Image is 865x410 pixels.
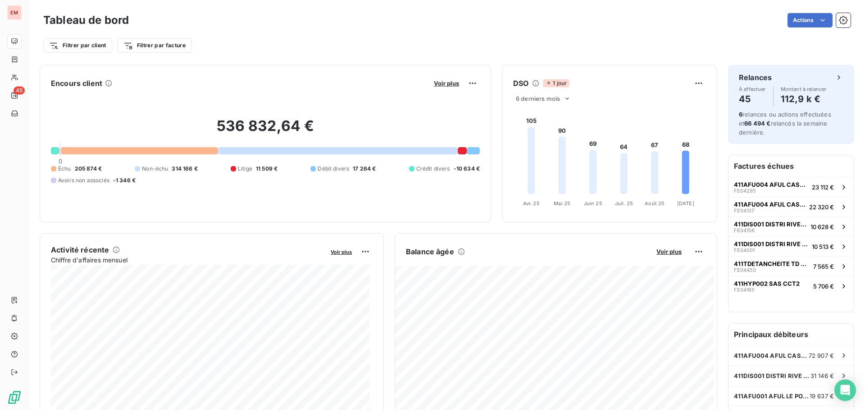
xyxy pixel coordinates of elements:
[43,38,112,53] button: Filtrer par client
[172,165,197,173] span: 314 166 €
[781,86,827,92] span: Montant à relancer
[728,276,854,296] button: 411HYP002 SAS CCT2FE041655 706 €
[7,5,22,20] div: EM
[58,165,71,173] span: Échu
[58,176,109,185] span: Avoirs non associés
[353,165,376,173] span: 17 264 €
[615,200,633,207] tspan: Juil. 25
[734,392,810,400] span: 411AFU001 AFUL LE PORT SACRE COEUR
[14,86,25,95] span: 45
[728,236,854,256] button: 411DIS001 DISTRI RIVE GAUCHEFE0400110 513 €
[734,248,755,253] span: FE04001
[523,200,540,207] tspan: Avr. 25
[728,177,854,197] button: 411AFU004 AFUL CASABONAFE0429523 112 €
[728,155,854,177] h6: Factures échues
[734,181,808,188] span: 411AFU004 AFUL CASABONA
[406,246,454,257] h6: Balance âgée
[744,120,770,127] span: 66 494 €
[59,158,62,165] span: 0
[75,165,102,173] span: 205 874 €
[118,38,191,53] button: Filtrer par facture
[654,248,684,256] button: Voir plus
[812,243,834,250] span: 10 513 €
[734,188,756,194] span: FE04295
[677,200,694,207] tspan: [DATE]
[516,95,560,102] span: 6 derniers mois
[51,244,109,255] h6: Activité récente
[739,111,831,136] span: relances ou actions effectuées et relancés la semaine dernière.
[238,165,252,173] span: Litige
[734,267,756,273] span: FE04450
[781,92,827,106] h4: 112,9 k €
[734,208,754,213] span: FE04137
[739,111,742,118] span: 6
[728,324,854,345] h6: Principaux débiteurs
[810,223,834,230] span: 10 628 €
[142,165,168,173] span: Non-échu
[810,392,834,400] span: 19 637 €
[728,216,854,236] button: 411DIS001 DISTRI RIVE GAUCHEFE0415610 628 €
[739,92,766,106] h4: 45
[734,221,807,228] span: 411DIS001 DISTRI RIVE GAUCHE
[454,165,480,173] span: -10 634 €
[543,79,569,87] span: 1 jour
[328,248,355,256] button: Voir plus
[734,372,810,379] span: 411DIS001 DISTRI RIVE GAUCHE
[331,249,352,255] span: Voir plus
[739,86,766,92] span: À effectuer
[813,263,834,270] span: 7 565 €
[51,255,324,265] span: Chiffre d'affaires mensuel
[43,12,129,28] h3: Tableau de bord
[656,248,682,255] span: Voir plus
[788,13,833,27] button: Actions
[809,203,834,211] span: 22 320 €
[7,390,22,405] img: Logo LeanPay
[113,176,136,185] span: -1 346 €
[734,228,755,233] span: FE04156
[584,200,602,207] tspan: Juin 25
[554,200,570,207] tspan: Mai 25
[431,79,462,87] button: Voir plus
[834,379,856,401] div: Open Intercom Messenger
[810,372,834,379] span: 31 146 €
[416,165,450,173] span: Crédit divers
[734,240,808,248] span: 411DIS001 DISTRI RIVE GAUCHE
[318,165,349,173] span: Débit divers
[728,197,854,216] button: 411AFU004 AFUL CASABONAFE0413722 320 €
[813,283,834,290] span: 5 706 €
[645,200,665,207] tspan: Août 25
[434,80,459,87] span: Voir plus
[734,280,800,287] span: 411HYP002 SAS CCT2
[513,78,528,89] h6: DSO
[734,260,810,267] span: 411TDETANCHEITE TD ETANCHEITE
[739,72,772,83] h6: Relances
[51,117,480,144] h2: 536 832,64 €
[812,184,834,191] span: 23 112 €
[809,352,834,359] span: 72 907 €
[734,287,755,293] span: FE04165
[51,78,102,89] h6: Encours client
[256,165,278,173] span: 11 509 €
[734,352,809,359] span: 411AFU004 AFUL CASABONA
[728,256,854,276] button: 411TDETANCHEITE TD ETANCHEITEFE044507 565 €
[734,201,806,208] span: 411AFU004 AFUL CASABONA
